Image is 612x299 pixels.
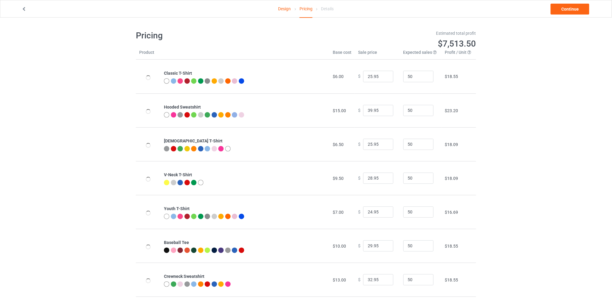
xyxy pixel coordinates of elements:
[164,206,190,211] b: Youth T-Shirt
[358,277,360,282] span: $
[445,244,458,249] span: $18.55
[310,30,476,36] div: Estimated total profit
[333,176,344,181] span: $9.50
[164,71,192,76] b: Classic T-Shirt
[205,214,210,219] img: heather_texture.png
[329,49,355,60] th: Base cost
[333,108,346,113] span: $15.00
[278,0,291,17] a: Design
[333,210,344,215] span: $7.00
[358,176,360,180] span: $
[358,243,360,248] span: $
[300,0,312,18] div: Pricing
[358,108,360,113] span: $
[164,172,192,177] b: V-Neck T-Shirt
[400,49,442,60] th: Expected sales
[136,49,161,60] th: Product
[442,49,476,60] th: Profit / Unit
[321,0,334,17] div: Details
[445,176,458,181] span: $18.09
[355,49,400,60] th: Sale price
[164,105,201,109] b: Hooded Sweatshirt
[205,78,210,84] img: heather_texture.png
[225,248,231,253] img: heather_texture.png
[333,278,346,282] span: $13.00
[358,142,360,147] span: $
[358,210,360,214] span: $
[445,142,458,147] span: $18.09
[333,74,344,79] span: $6.00
[333,244,346,249] span: $10.00
[438,39,476,49] span: $7,513.50
[164,240,189,245] b: Baseball Tee
[164,274,204,279] b: Crewneck Sweatshirt
[445,278,458,282] span: $18.55
[164,138,223,143] b: [DEMOGRAPHIC_DATA] T-Shirt
[445,108,458,113] span: $23.20
[551,4,589,15] a: Continue
[333,142,344,147] span: $6.50
[358,74,360,79] span: $
[445,210,458,215] span: $16.69
[445,74,458,79] span: $18.55
[136,30,302,41] h1: Pricing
